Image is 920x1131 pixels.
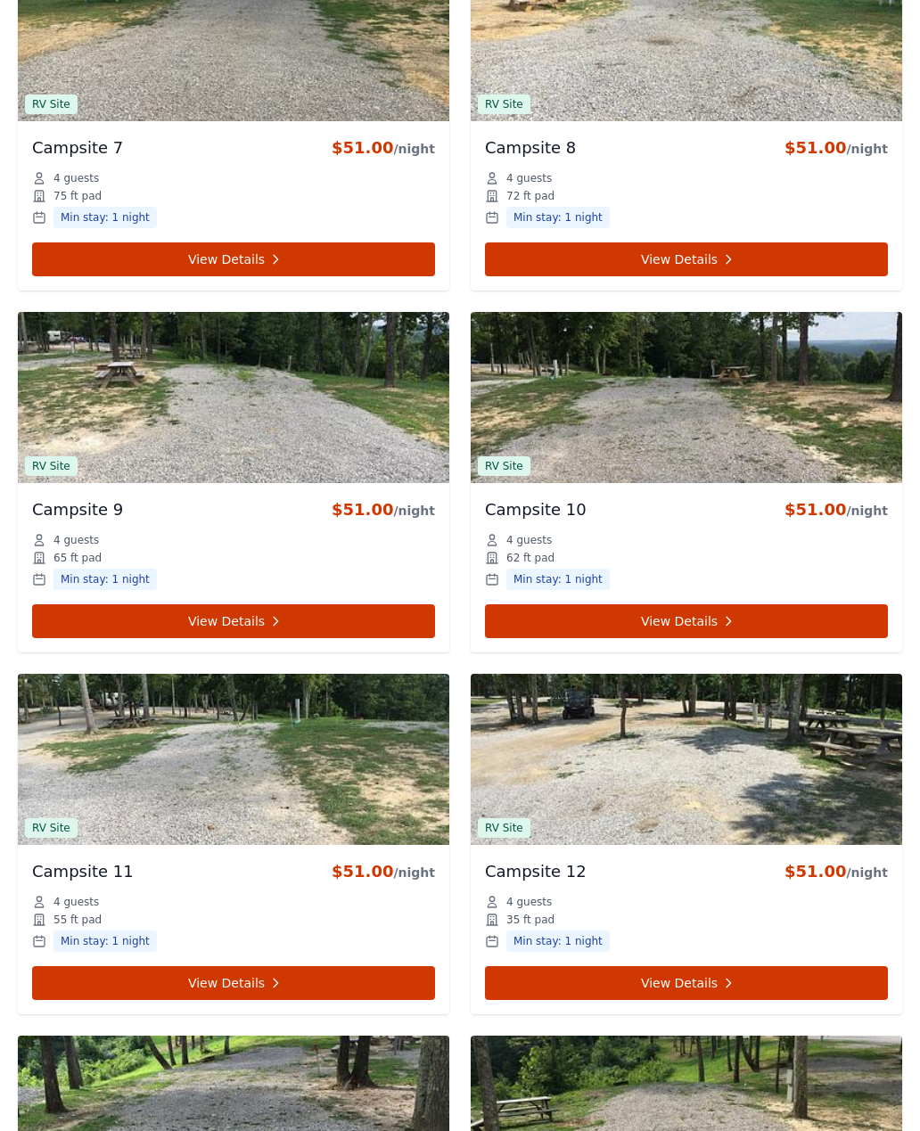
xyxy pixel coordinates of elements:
[18,674,449,845] img: Campsite 11
[485,604,888,638] a: View Details
[393,142,435,156] span: /night
[53,930,157,952] span: Min stay: 1 night
[32,604,435,638] a: View Details
[32,497,123,522] h3: Campsite 9
[471,674,902,845] img: Campsite 12
[506,533,552,547] span: 4 guests
[53,171,99,185] span: 4 guests
[18,312,449,483] img: Campsite 9
[485,497,587,522] h3: Campsite 10
[784,859,888,884] div: $51.00
[32,859,134,884] h3: Campsite 11
[332,859,435,884] div: $51.00
[506,207,610,228] span: Min stay: 1 night
[506,895,552,909] span: 4 guests
[53,533,99,547] span: 4 guests
[332,135,435,160] div: $51.00
[846,865,888,880] span: /night
[53,895,99,909] span: 4 guests
[53,207,157,228] span: Min stay: 1 night
[53,913,102,927] span: 55 ft pad
[53,551,102,565] span: 65 ft pad
[784,497,888,522] div: $51.00
[32,135,123,160] h3: Campsite 7
[53,569,157,590] span: Min stay: 1 night
[784,135,888,160] div: $51.00
[485,242,888,276] a: View Details
[506,171,552,185] span: 4 guests
[478,818,530,838] span: RV Site
[506,569,610,590] span: Min stay: 1 night
[471,312,902,483] img: Campsite 10
[506,189,554,203] span: 72 ft pad
[25,456,78,476] span: RV Site
[846,504,888,518] span: /night
[393,504,435,518] span: /night
[53,189,102,203] span: 75 ft pad
[393,865,435,880] span: /night
[478,94,530,114] span: RV Site
[25,94,78,114] span: RV Site
[332,497,435,522] div: $51.00
[506,930,610,952] span: Min stay: 1 night
[485,859,587,884] h3: Campsite 12
[485,966,888,1000] a: View Details
[506,913,554,927] span: 35 ft pad
[32,966,435,1000] a: View Details
[846,142,888,156] span: /night
[478,456,530,476] span: RV Site
[506,551,554,565] span: 62 ft pad
[32,242,435,276] a: View Details
[485,135,576,160] h3: Campsite 8
[25,818,78,838] span: RV Site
